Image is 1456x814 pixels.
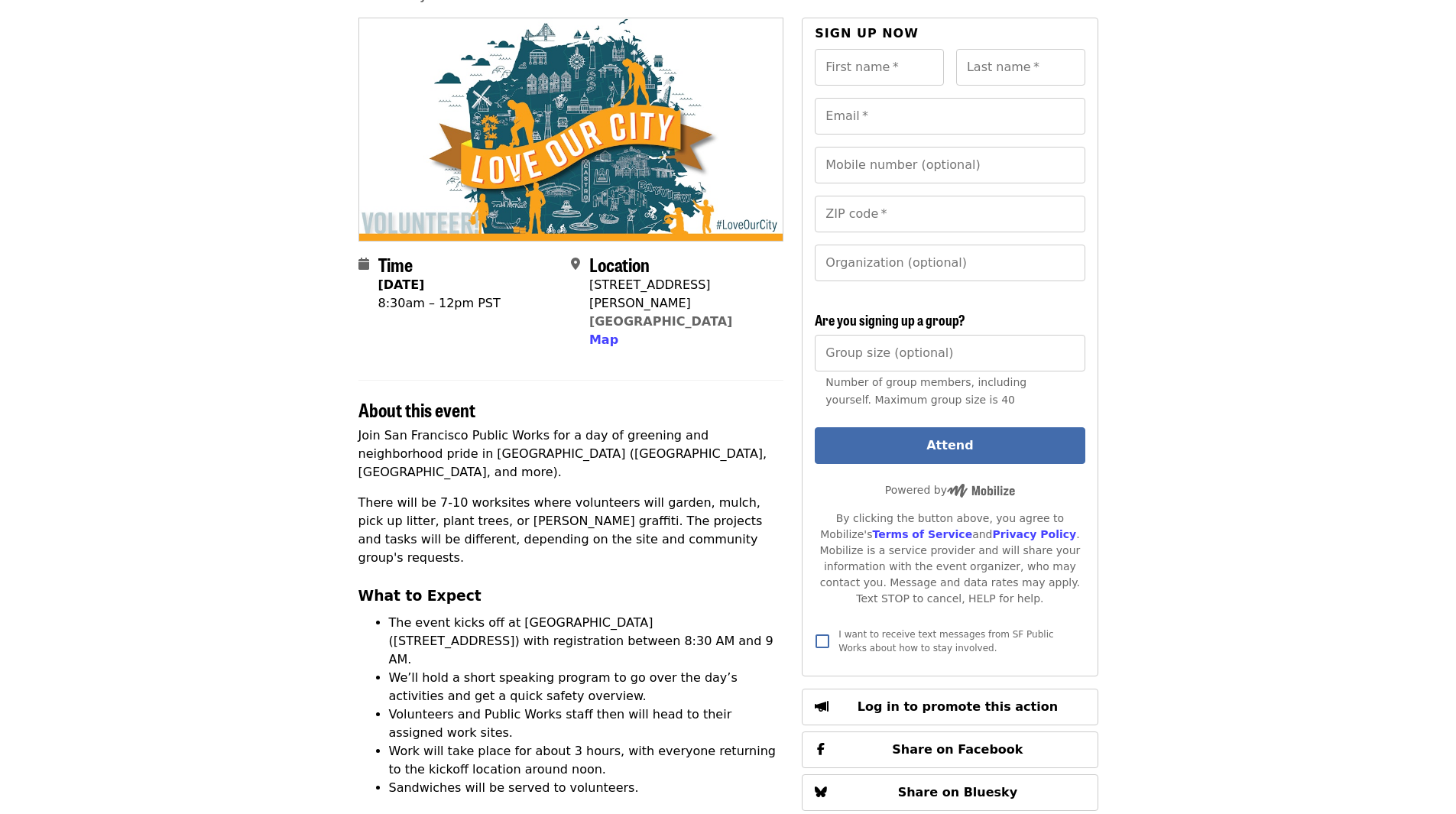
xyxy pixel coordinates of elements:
[589,251,650,277] span: Location
[389,614,784,669] li: The event kicks off at [GEOGRAPHIC_DATA] ([STREET_ADDRESS]) with registration between 8:30 AM and...
[571,257,580,271] i: map-marker-alt icon
[358,396,475,423] span: About this event
[815,245,1085,281] input: Organization (optional)
[802,731,1098,768] button: Share on Facebook
[815,196,1085,232] input: ZIP code
[378,251,413,277] span: Time
[358,494,784,567] p: There will be 7-10 worksites where volunteers will garden, mulch, pick up litter, plant trees, or...
[359,18,783,240] img: D3 Neighborhood Beautification Day (North Beach / Russian Hill) organized by SF Public Works
[815,511,1085,607] div: By clicking the button above, you agree to Mobilize's and . Mobilize is a service provider and wi...
[358,585,784,607] h3: What to Expect
[815,98,1085,135] input: Email
[358,257,369,271] i: calendar icon
[815,49,944,86] input: First name
[858,699,1058,714] span: Log in to promote this action
[389,669,784,705] li: We’ll hold a short speaking program to go over the day’s activities and get a quick safety overview.
[838,629,1053,653] span: I want to receive text messages from SF Public Works about how to stay involved.
[378,277,425,292] strong: [DATE]
[815,310,965,329] span: Are you signing up a group?
[378,294,501,313] div: 8:30am – 12pm PST
[815,26,919,41] span: Sign up now
[815,335,1085,371] input: [object Object]
[872,528,972,540] a: Terms of Service
[956,49,1085,86] input: Last name
[898,785,1018,799] span: Share on Bluesky
[589,276,771,313] div: [STREET_ADDRESS][PERSON_NAME]
[802,689,1098,725] button: Log in to promote this action
[589,331,618,349] button: Map
[992,528,1076,540] a: Privacy Policy
[815,147,1085,183] input: Mobile number (optional)
[892,742,1023,757] span: Share on Facebook
[815,427,1085,464] button: Attend
[802,774,1098,811] button: Share on Bluesky
[885,484,1015,496] span: Powered by
[389,742,784,779] li: Work will take place for about 3 hours, with everyone returning to the kickoff location around noon.
[589,332,618,347] span: Map
[947,484,1015,498] img: Powered by Mobilize
[589,314,732,329] a: [GEOGRAPHIC_DATA]
[389,705,784,742] li: Volunteers and Public Works staff then will head to their assigned work sites.
[358,426,784,482] p: Join San Francisco Public Works for a day of greening and neighborhood pride in [GEOGRAPHIC_DATA]...
[825,376,1026,406] span: Number of group members, including yourself. Maximum group size is 40
[389,779,784,797] li: Sandwiches will be served to volunteers.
